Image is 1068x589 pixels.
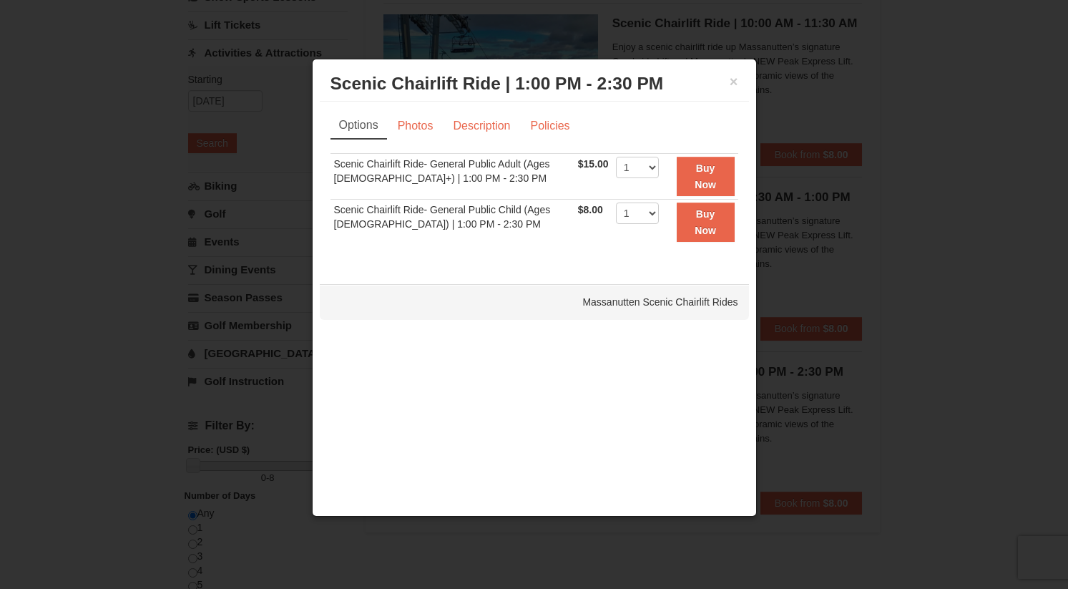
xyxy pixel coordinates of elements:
strong: Buy Now [695,208,716,235]
a: Description [444,112,519,140]
span: $8.00 [578,204,603,215]
a: Policies [521,112,579,140]
div: Massanutten Scenic Chairlift Rides [320,284,749,320]
button: Buy Now [677,157,735,196]
span: $15.00 [578,158,609,170]
button: Buy Now [677,203,735,242]
h3: Scenic Chairlift Ride | 1:00 PM - 2:30 PM [330,73,738,94]
td: Scenic Chairlift Ride- General Public Child (Ages [DEMOGRAPHIC_DATA]) | 1:00 PM - 2:30 PM [330,200,574,245]
strong: Buy Now [695,162,716,190]
button: × [730,74,738,89]
td: Scenic Chairlift Ride- General Public Adult (Ages [DEMOGRAPHIC_DATA]+) | 1:00 PM - 2:30 PM [330,154,574,200]
a: Options [330,112,387,140]
a: Photos [388,112,443,140]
